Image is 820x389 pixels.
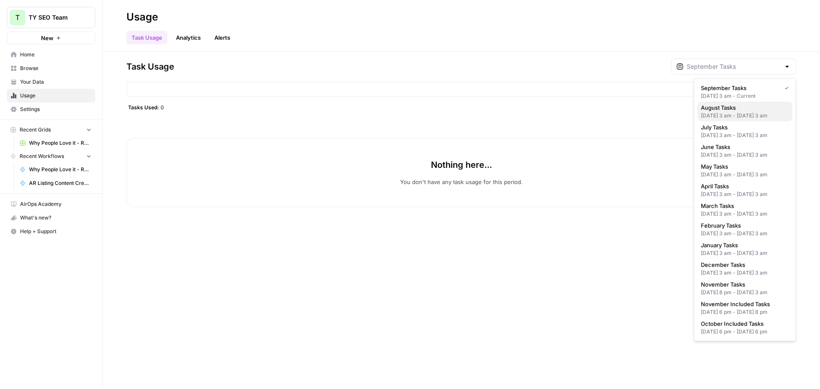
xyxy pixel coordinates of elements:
span: Settings [20,105,91,113]
p: You don't have any task usage for this period. [400,178,523,186]
a: Usage [7,89,95,102]
span: Why People Love it - RO PDP Content [Anil] Grid [29,139,91,147]
a: Analytics [171,31,206,44]
div: What's new? [7,211,95,224]
button: New [7,32,95,44]
span: January Tasks [701,241,785,249]
span: 0 [161,104,164,111]
span: November Tasks [701,280,785,289]
a: Browse [7,61,95,75]
span: Recent Grids [20,126,51,134]
button: Recent Workflows [7,150,95,163]
span: T [15,12,20,23]
div: [DATE] 6 pm - [DATE] 8 pm [701,308,789,316]
p: Nothing here... [431,159,492,171]
span: Your Data [20,78,91,86]
div: [DATE] 3 am - [DATE] 3 am [701,190,789,198]
span: October Included Tasks [701,319,785,328]
div: [DATE] 3 am - [DATE] 3 am [701,132,789,139]
a: Why People Love it - RO PDP Content [Anil] Grid [16,136,95,150]
div: [DATE] 3 am - [DATE] 3 am [701,210,789,218]
span: August Tasks [701,103,785,112]
div: [DATE] 3 am - [DATE] 3 am [701,171,789,178]
span: Why People Love it - RO PDP Content [Anil] [29,166,91,173]
span: Browse [20,64,91,72]
div: [DATE] 3 am - [DATE] 3 am [701,112,789,120]
a: Settings [7,102,95,116]
span: Usage [20,92,91,99]
input: September Tasks [687,62,780,71]
button: Workspace: TY SEO Team [7,7,95,28]
span: Help + Support [20,228,91,235]
div: [DATE] 3 am - [DATE] 3 am [701,269,789,277]
span: June Tasks [701,143,785,151]
span: New [41,34,53,42]
span: May Tasks [701,162,785,171]
span: December Tasks [701,260,785,269]
div: [DATE] 3 am - [DATE] 3 am [701,230,789,237]
div: [DATE] 6 pm - [DATE] 6 pm [701,328,789,336]
a: Alerts [209,31,235,44]
button: Help + Support [7,225,95,238]
span: TY SEO Team [29,13,80,22]
span: February Tasks [701,221,785,230]
div: [DATE] 3 am - Current [701,92,789,100]
span: Task Usage [126,61,174,73]
a: Home [7,48,95,61]
button: What's new? [7,211,95,225]
span: March Tasks [701,202,785,210]
a: Task Usage [126,31,167,44]
button: Recent Grids [7,123,95,136]
div: Usage [126,10,158,24]
span: September Tasks [701,84,778,92]
span: Recent Workflows [20,152,64,160]
span: AR Listing Content Creation [29,179,91,187]
span: April Tasks [701,182,785,190]
a: AR Listing Content Creation [16,176,95,190]
span: November Included Tasks [701,300,785,308]
a: Your Data [7,75,95,89]
div: [DATE] 3 am - [DATE] 3 am [701,249,789,257]
span: July Tasks [701,123,785,132]
span: AirOps Academy [20,200,91,208]
div: [DATE] 8 pm - [DATE] 3 am [701,289,789,296]
span: Tasks Used: [128,104,159,111]
span: Home [20,51,91,58]
a: AirOps Academy [7,197,95,211]
div: [DATE] 3 am - [DATE] 3 am [701,151,789,159]
a: Why People Love it - RO PDP Content [Anil] [16,163,95,176]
